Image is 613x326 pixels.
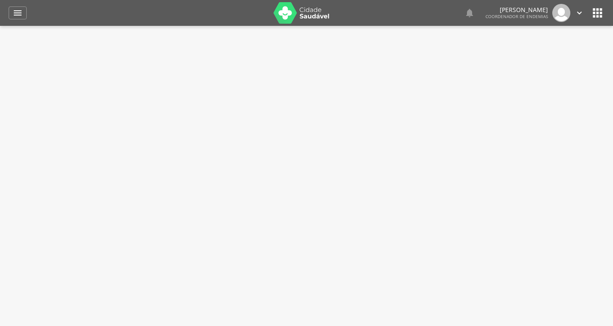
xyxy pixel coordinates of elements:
[12,8,23,18] i: 
[464,4,475,22] a: 
[591,6,604,20] i: 
[9,6,27,19] a: 
[485,13,548,19] span: Coordenador de Endemias
[464,8,475,18] i: 
[485,7,548,13] p: [PERSON_NAME]
[575,8,584,18] i: 
[575,4,584,22] a: 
